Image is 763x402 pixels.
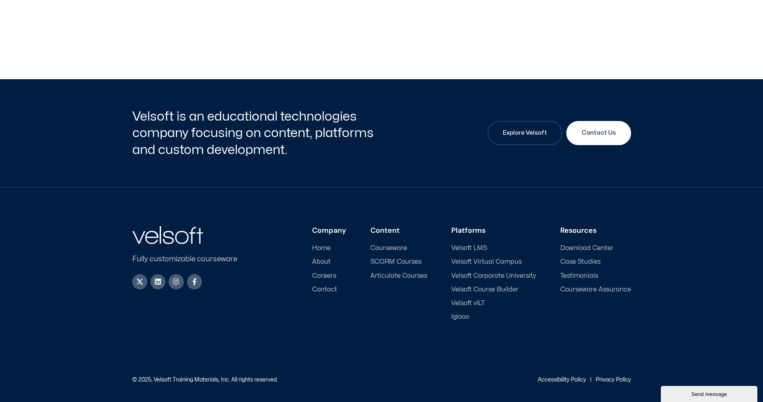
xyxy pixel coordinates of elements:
[560,272,631,280] a: Testimonials
[451,258,522,266] span: Velsoft Virtual Campus
[370,244,427,252] a: Courseware
[451,286,536,293] a: Velsoft Course Builder
[560,258,631,266] a: Case Studies
[312,258,331,266] span: About
[312,286,346,293] a: Contact
[132,377,278,383] p: © 2025, Velsoft Training Materials, Inc. All rights reserved.
[560,258,601,266] span: Case Studies
[312,272,336,280] span: Careers
[451,299,536,307] a: Velsoft vILT
[451,313,536,321] a: Iglooo
[312,258,346,266] a: About
[560,226,631,235] h3: Resources
[560,286,631,293] a: Courseware Assurance
[370,272,427,280] a: Articulate Courses
[132,254,251,265] p: Fully customizable courseware
[566,121,631,145] a: Contact Us
[451,244,536,252] a: Velsoft LMS
[451,272,536,280] a: Velsoft Corporate University
[312,244,331,252] span: Home
[560,272,598,280] span: Testimonials
[451,313,469,321] span: Iglooo
[661,384,759,402] iframe: chat widget
[451,258,536,266] a: Velsoft Virtual Campus
[451,244,487,252] span: Velsoft LMS
[370,226,427,235] h3: Content
[312,244,346,252] a: Home
[451,226,536,235] h3: Platforms
[451,299,485,307] span: Velsoft vILT
[487,121,562,145] a: Explore Velsoft
[560,244,631,252] a: Download Center
[312,272,346,280] a: Careers
[312,286,337,293] span: Contact
[370,258,422,266] span: SCORM Courses
[582,128,616,138] span: Contact Us
[590,377,592,383] p: |
[451,286,518,293] span: Velsoft Course Builder
[538,377,586,382] a: Accessibility Policy
[370,258,427,266] a: SCORM Courses
[312,226,346,235] h3: Company
[560,244,613,252] span: Download Center
[503,128,547,138] span: Explore Velsoft
[596,377,631,382] a: Privacy Policy
[370,244,407,252] span: Courseware
[132,108,380,158] h2: Velsoft is an educational technologies company focusing on content, platforms and custom developm...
